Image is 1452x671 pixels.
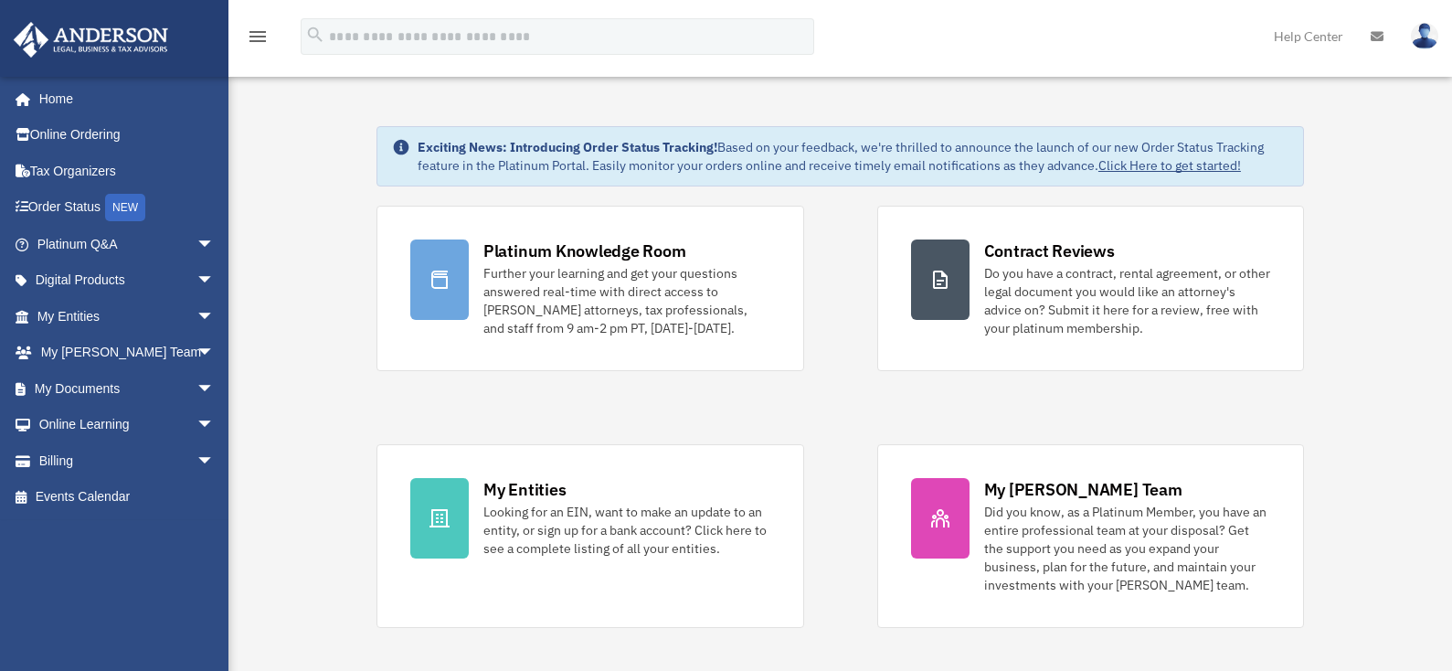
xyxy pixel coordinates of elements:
[13,407,242,443] a: Online Learningarrow_drop_down
[984,240,1115,262] div: Contract Reviews
[13,335,242,371] a: My [PERSON_NAME] Teamarrow_drop_down
[196,442,233,480] span: arrow_drop_down
[877,444,1305,628] a: My [PERSON_NAME] Team Did you know, as a Platinum Member, you have an entire professional team at...
[13,117,242,154] a: Online Ordering
[13,226,242,262] a: Platinum Q&Aarrow_drop_down
[196,262,233,300] span: arrow_drop_down
[105,194,145,221] div: NEW
[13,442,242,479] a: Billingarrow_drop_down
[483,503,770,558] div: Looking for an EIN, want to make an update to an entity, or sign up for a bank account? Click her...
[984,264,1271,337] div: Do you have a contract, rental agreement, or other legal document you would like an attorney's ad...
[13,153,242,189] a: Tax Organizers
[483,240,686,262] div: Platinum Knowledge Room
[984,478,1182,501] div: My [PERSON_NAME] Team
[196,298,233,335] span: arrow_drop_down
[376,206,804,371] a: Platinum Knowledge Room Further your learning and get your questions answered real-time with dire...
[483,478,566,501] div: My Entities
[13,479,242,516] a: Events Calendar
[8,22,174,58] img: Anderson Advisors Platinum Portal
[13,298,242,335] a: My Entitiesarrow_drop_down
[877,206,1305,371] a: Contract Reviews Do you have a contract, rental agreement, or other legal document you would like...
[13,80,233,117] a: Home
[984,503,1271,594] div: Did you know, as a Platinum Member, you have an entire professional team at your disposal? Get th...
[13,262,242,299] a: Digital Productsarrow_drop_down
[196,407,233,444] span: arrow_drop_down
[196,226,233,263] span: arrow_drop_down
[1098,157,1241,174] a: Click Here to get started!
[483,264,770,337] div: Further your learning and get your questions answered real-time with direct access to [PERSON_NAM...
[196,370,233,408] span: arrow_drop_down
[247,32,269,48] a: menu
[418,138,1288,175] div: Based on your feedback, we're thrilled to announce the launch of our new Order Status Tracking fe...
[247,26,269,48] i: menu
[376,444,804,628] a: My Entities Looking for an EIN, want to make an update to an entity, or sign up for a bank accoun...
[196,335,233,372] span: arrow_drop_down
[13,189,242,227] a: Order StatusNEW
[305,25,325,45] i: search
[418,139,717,155] strong: Exciting News: Introducing Order Status Tracking!
[13,370,242,407] a: My Documentsarrow_drop_down
[1411,23,1438,49] img: User Pic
